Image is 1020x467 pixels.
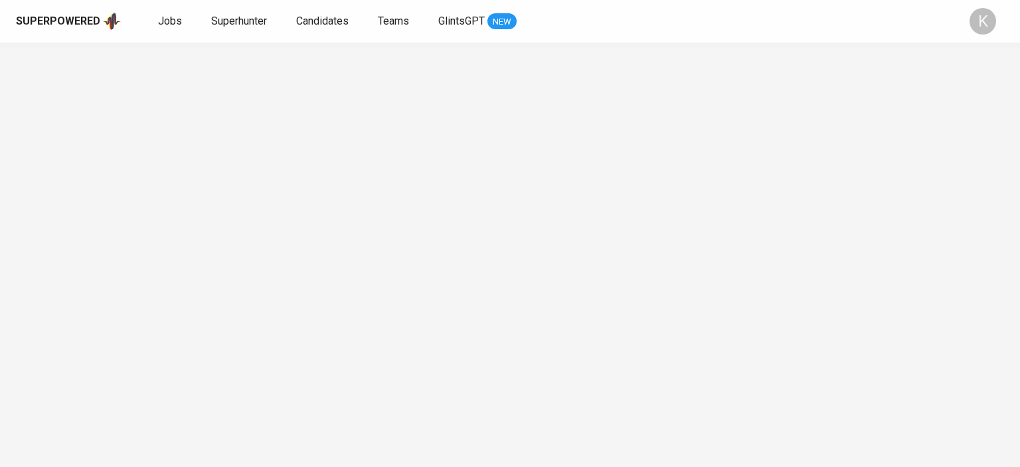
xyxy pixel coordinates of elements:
[211,15,267,27] span: Superhunter
[378,15,409,27] span: Teams
[487,15,517,29] span: NEW
[438,15,485,27] span: GlintsGPT
[103,11,121,31] img: app logo
[296,13,351,30] a: Candidates
[16,11,121,31] a: Superpoweredapp logo
[158,15,182,27] span: Jobs
[158,13,185,30] a: Jobs
[378,13,412,30] a: Teams
[211,13,270,30] a: Superhunter
[16,14,100,29] div: Superpowered
[296,15,349,27] span: Candidates
[970,8,996,35] div: K
[438,13,517,30] a: GlintsGPT NEW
